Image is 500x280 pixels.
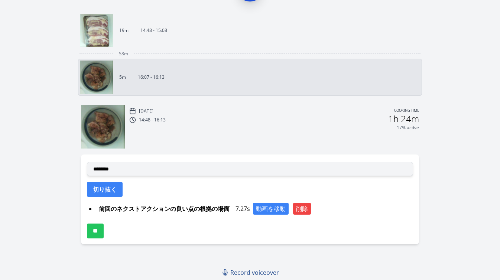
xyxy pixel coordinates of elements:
p: 14:48 - 16:13 [139,117,166,123]
h2: 1h 24m [388,114,419,123]
p: 16:07 - 16:13 [138,74,165,80]
img: 250813070805_thumb.jpeg [81,105,125,149]
span: Record voiceover [230,268,279,277]
button: 動画を移動 [253,203,289,215]
img: 250813054929_thumb.jpeg [80,14,113,47]
span: 前回のネクストアクションの良い点の根拠の場面 [96,203,233,215]
p: 5m [119,74,126,80]
p: 17% active [397,125,419,131]
p: 19m [119,27,129,33]
p: [DATE] [139,108,153,114]
p: Cooking time [394,108,419,114]
button: 切り抜く [87,182,123,197]
div: 7.27s [96,203,413,215]
img: 250813070805_thumb.jpeg [80,61,113,94]
p: 14:48 - 15:08 [140,27,167,33]
a: Record voiceover [218,265,283,280]
span: 58m [119,51,128,57]
button: 削除 [293,203,311,215]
